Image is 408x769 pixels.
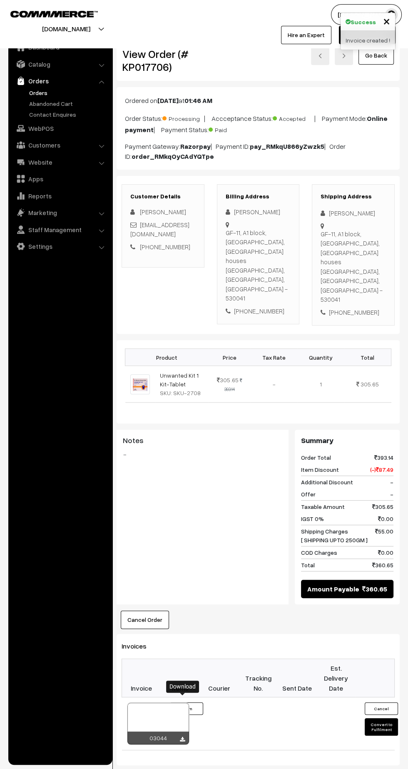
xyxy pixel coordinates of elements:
a: [PHONE_NUMBER] [140,243,190,250]
b: Razorpay [180,142,211,150]
a: Catalog [10,57,109,72]
span: Amount Payable [307,584,359,594]
h3: Summary [301,436,393,445]
blockquote: - [123,449,282,459]
span: Total [301,561,315,569]
span: 0.00 [378,548,393,557]
div: [PERSON_NAME] [321,208,386,218]
div: Download [166,681,199,693]
b: pay_RMkqU866yZwzk5 [250,142,324,150]
span: × [383,13,390,28]
span: IGST 0% [301,514,324,523]
div: Invoice created ! [341,31,395,50]
th: Tracking No. [239,659,278,697]
p: Ordered on at [125,95,391,105]
p: Payment Gateway: | Payment ID: | Order ID: [125,141,391,161]
span: Accepted [273,112,314,123]
span: 393.14 [374,453,393,462]
span: Taxable Amount [301,502,345,511]
a: Orders [27,88,109,97]
button: [DOMAIN_NAME] [13,18,119,39]
div: [PHONE_NUMBER] [321,308,386,317]
button: Cancel Order [121,611,169,629]
th: Product [125,349,209,366]
th: Items [161,659,200,697]
button: [PERSON_NAME] [331,4,402,25]
div: 03044 [127,731,189,744]
a: My Subscription [339,26,396,44]
a: Website [10,155,109,170]
div: [PERSON_NAME] [226,207,291,217]
div: [PHONE_NUMBER] [226,306,291,316]
strong: Success [351,18,376,26]
a: [EMAIL_ADDRESS][DOMAIN_NAME] [130,221,189,238]
button: Cancel [365,702,398,715]
span: Item Discount [301,465,339,474]
span: - [390,478,393,486]
span: 1 [320,381,322,388]
img: left-arrow.png [318,53,323,58]
div: GF-11, A1 block, [GEOGRAPHIC_DATA], [GEOGRAPHIC_DATA] houses [GEOGRAPHIC_DATA], [GEOGRAPHIC_DATA]... [321,229,386,304]
span: Additional Discount [301,478,353,486]
p: Order Status: | Accceptance Status: | Payment Mode: | Payment Status: [125,112,391,135]
div: SKU: SKU-2708 [160,388,204,397]
span: - [390,490,393,498]
span: (-) 87.49 [370,465,393,474]
button: Close [383,15,390,27]
a: Apps [10,171,109,186]
span: 305.65 [361,381,379,388]
th: Total [344,349,391,366]
a: Customers [10,138,109,153]
span: Shipping Charges [ SHIPPING UPTO 250GM ] [301,527,368,544]
a: Settings [10,239,109,254]
span: Invoices [122,642,157,650]
a: Orders [10,73,109,88]
b: [DATE] [157,96,179,105]
b: order_RMkqOyCAdYQTpe [132,152,214,160]
span: 305.65 [217,376,238,383]
th: Sent Date [278,659,317,697]
img: right-arrow.png [341,53,346,58]
th: Est. Delivery Date [316,659,356,697]
span: 360.65 [372,561,393,569]
h3: Customer Details [130,193,196,200]
th: Courier [200,659,239,697]
span: COD Charges [301,548,337,557]
button: Convert to Fulfilment [365,718,398,736]
strike: 393.14 [224,378,242,392]
h2: View Order (# KP017706) [122,48,204,73]
a: WebPOS [10,121,109,136]
th: Invoice [122,659,161,697]
span: 55.00 [375,527,393,544]
span: 0.00 [378,514,393,523]
h3: Shipping Address [321,193,386,200]
img: UNWANTED KIT.jpeg [130,374,150,394]
th: Quantity [297,349,344,366]
span: 305.65 [372,502,393,511]
td: - [251,366,297,403]
div: GF-11, A1 block, [GEOGRAPHIC_DATA], [GEOGRAPHIC_DATA] houses [GEOGRAPHIC_DATA], [GEOGRAPHIC_DATA]... [226,228,291,303]
a: Staff Management [10,222,109,237]
span: Offer [301,490,316,498]
h3: Billing Address [226,193,291,200]
span: Paid [209,123,250,134]
span: Order Total [301,453,331,462]
a: Reports [10,188,109,203]
span: 360.65 [362,584,387,594]
a: Go Back [358,46,394,65]
a: Hire an Expert [281,26,331,44]
a: COMMMERCE [10,8,83,18]
img: user [385,8,398,21]
a: Marketing [10,205,109,220]
a: Unwanted Kit 1 Kit-Tablet [160,372,199,388]
h3: Notes [123,436,282,445]
span: Processing [162,112,204,123]
th: Price [209,349,251,366]
b: 01:46 AM [184,96,212,105]
span: [PERSON_NAME] [140,208,186,215]
img: COMMMERCE [10,11,98,17]
th: Tax Rate [251,349,297,366]
a: Abandoned Cart [27,99,109,108]
a: Contact Enquires [27,110,109,119]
